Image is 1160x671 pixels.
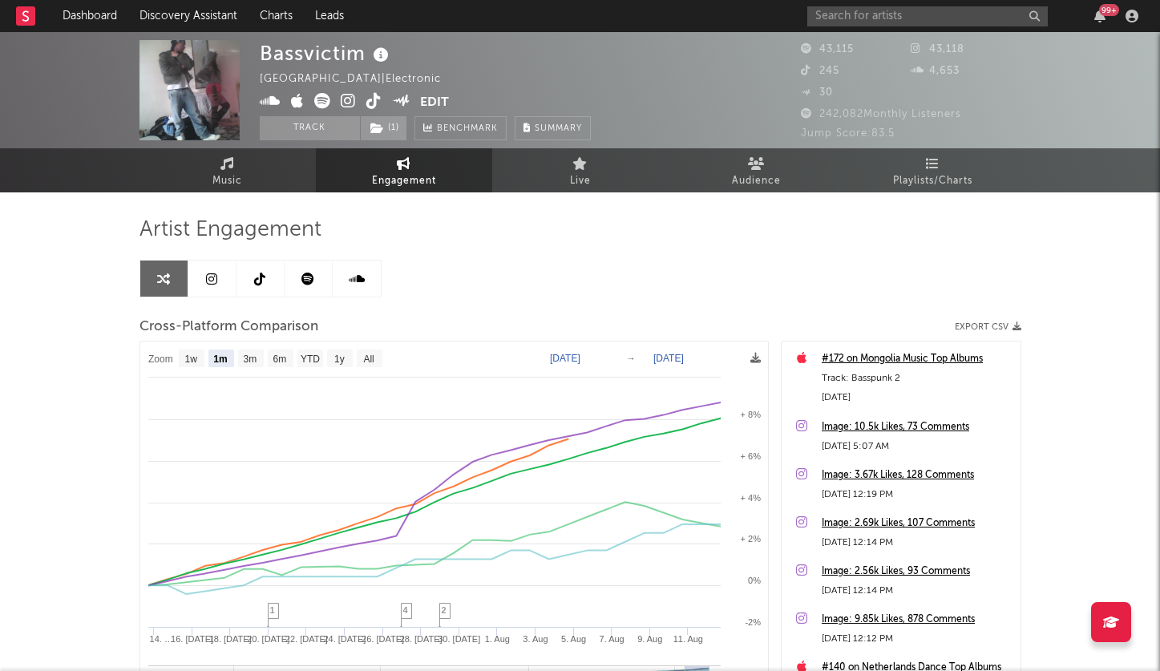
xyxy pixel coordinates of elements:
button: (1) [361,116,406,140]
text: 22. [DATE] [285,634,327,644]
div: Bassvictim [260,40,393,67]
text: 9. Aug [637,634,662,644]
div: [DATE] 5:07 AM [822,437,1012,456]
div: [DATE] 12:14 PM [822,533,1012,552]
span: 30 [801,87,833,98]
text: 11. Aug [673,634,702,644]
div: [DATE] [822,388,1012,407]
a: Image: 10.5k Likes, 73 Comments [822,418,1012,437]
text: 30. [DATE] [438,634,480,644]
text: 24. [DATE] [323,634,366,644]
div: [GEOGRAPHIC_DATA] | Electronic [260,70,459,89]
span: Audience [732,172,781,191]
text: 18. [DATE] [208,634,251,644]
text: + 6% [740,451,761,461]
text: 28. [DATE] [399,634,442,644]
text: 7. Aug [599,634,624,644]
span: Playlists/Charts [893,172,972,191]
a: Image: 2.56k Likes, 93 Comments [822,562,1012,581]
a: #172 on Mongolia Music Top Albums [822,350,1012,369]
a: Live [492,148,669,192]
a: Image: 3.67k Likes, 128 Comments [822,466,1012,485]
text: 1y [334,354,345,365]
text: 1m [213,354,227,365]
text: 14. … [149,634,172,644]
text: 26. [DATE] [362,634,404,644]
div: [DATE] 12:19 PM [822,485,1012,504]
span: Engagement [372,172,436,191]
text: Zoom [148,354,173,365]
span: Artist Engagement [139,220,321,240]
a: Music [139,148,316,192]
span: Music [212,172,242,191]
button: Export CSV [955,322,1021,332]
text: [DATE] [653,353,684,364]
span: 43,115 [801,44,854,55]
a: Playlists/Charts [845,148,1021,192]
text: 6m [273,354,286,365]
text: 1w [184,354,197,365]
div: [DATE] 12:12 PM [822,629,1012,649]
button: 99+ [1094,10,1105,22]
div: [DATE] 12:14 PM [822,581,1012,600]
button: Track [260,116,360,140]
span: 1 [270,605,275,615]
a: Audience [669,148,845,192]
text: + 8% [740,410,761,419]
span: 2 [442,605,447,615]
text: [DATE] [550,353,580,364]
a: Engagement [316,148,492,192]
span: Summary [535,124,582,133]
text: All [363,354,374,365]
text: -2% [745,617,761,627]
div: Track: Basspunk 2 [822,369,1012,388]
span: Benchmark [437,119,498,139]
a: Benchmark [414,116,507,140]
text: 1. Aug [484,634,509,644]
text: 3. Aug [523,634,548,644]
button: Edit [420,93,449,113]
text: 20. [DATE] [247,634,289,644]
span: 4,653 [911,66,960,76]
a: Image: 9.85k Likes, 878 Comments [822,610,1012,629]
a: Image: 2.69k Likes, 107 Comments [822,514,1012,533]
span: Live [570,172,591,191]
span: 4 [403,605,408,615]
span: 43,118 [911,44,964,55]
span: 245 [801,66,839,76]
button: Summary [515,116,591,140]
text: 0% [748,576,761,585]
text: 16. [DATE] [171,634,213,644]
text: 5. Aug [560,634,585,644]
text: + 2% [740,534,761,544]
div: 99 + [1099,4,1119,16]
span: Jump Score: 83.5 [801,128,895,139]
span: ( 1 ) [360,116,407,140]
text: 3m [243,354,257,365]
span: Cross-Platform Comparison [139,317,318,337]
text: + 4% [740,493,761,503]
text: → [626,353,636,364]
text: YTD [300,354,319,365]
span: 242,082 Monthly Listeners [801,109,961,119]
input: Search for artists [807,6,1048,26]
